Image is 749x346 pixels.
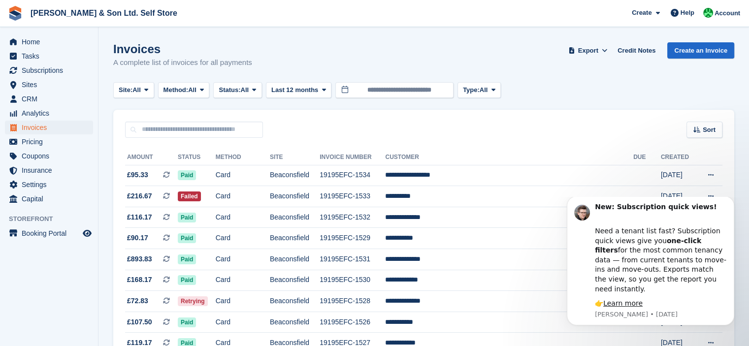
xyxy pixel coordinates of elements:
[22,35,81,49] span: Home
[667,42,734,59] a: Create an Invoice
[127,170,148,180] span: £95.33
[22,163,81,177] span: Insurance
[132,85,141,95] span: All
[270,165,320,186] td: Beaconsfield
[113,42,252,56] h1: Invoices
[320,228,385,249] td: 19195EFC-1529
[22,92,81,106] span: CRM
[661,165,696,186] td: [DATE]
[22,63,81,77] span: Subscriptions
[270,270,320,291] td: Beaconsfield
[113,57,252,68] p: A complete list of invoices for all payments
[178,191,201,201] span: Failed
[216,150,270,165] th: Method
[703,8,713,18] img: Kelly Lowe
[27,5,181,21] a: [PERSON_NAME] & Son Ltd. Self Store
[188,85,196,95] span: All
[320,270,385,291] td: 19195EFC-1530
[125,150,178,165] th: Amount
[127,317,152,327] span: £107.50
[216,270,270,291] td: Card
[51,102,91,110] a: Learn more
[119,85,132,95] span: Site:
[22,78,81,92] span: Sites
[457,82,501,98] button: Type: All
[43,20,175,97] div: Need a tenant list fast? Subscription quick views give you for the most common tenancy data — fro...
[43,102,175,112] div: 👉
[22,135,81,149] span: Pricing
[270,207,320,228] td: Beaconsfield
[216,207,270,228] td: Card
[127,191,152,201] span: £216.67
[5,149,93,163] a: menu
[127,212,152,222] span: £116.17
[5,192,93,206] a: menu
[578,46,598,56] span: Export
[5,106,93,120] a: menu
[5,178,93,191] a: menu
[270,312,320,333] td: Beaconsfield
[81,227,93,239] a: Preview store
[213,82,261,98] button: Status: All
[463,85,480,95] span: Type:
[681,8,694,18] span: Help
[5,226,93,240] a: menu
[320,291,385,312] td: 19195EFC-1528
[552,197,749,331] iframe: Intercom notifications message
[127,233,148,243] span: £90.17
[661,150,696,165] th: Created
[270,186,320,207] td: Beaconsfield
[385,150,633,165] th: Customer
[271,85,318,95] span: Last 12 months
[158,82,210,98] button: Method: All
[633,150,661,165] th: Due
[5,78,93,92] a: menu
[22,226,81,240] span: Booking Portal
[178,296,208,306] span: Retrying
[178,213,196,222] span: Paid
[566,42,610,59] button: Export
[22,49,81,63] span: Tasks
[320,249,385,270] td: 19195EFC-1531
[632,8,651,18] span: Create
[5,49,93,63] a: menu
[320,165,385,186] td: 19195EFC-1534
[22,121,81,134] span: Invoices
[5,92,93,106] a: menu
[715,8,740,18] span: Account
[43,6,164,14] b: New: Subscription quick views!
[8,6,23,21] img: stora-icon-8386f47178a22dfd0bd8f6a31ec36ba5ce8667c1dd55bd0f319d3a0aa187defe.svg
[43,113,175,122] p: Message from Steven, sent 2d ago
[5,135,93,149] a: menu
[216,291,270,312] td: Card
[5,63,93,77] a: menu
[5,35,93,49] a: menu
[241,85,249,95] span: All
[178,254,196,264] span: Paid
[703,125,716,135] span: Sort
[216,186,270,207] td: Card
[320,150,385,165] th: Invoice Number
[22,178,81,191] span: Settings
[9,214,98,224] span: Storefront
[266,82,331,98] button: Last 12 months
[270,249,320,270] td: Beaconsfield
[320,207,385,228] td: 19195EFC-1532
[480,85,488,95] span: All
[113,82,154,98] button: Site: All
[127,275,152,285] span: £168.17
[22,106,81,120] span: Analytics
[219,85,240,95] span: Status:
[661,186,696,207] td: [DATE]
[270,150,320,165] th: Site
[216,228,270,249] td: Card
[320,186,385,207] td: 19195EFC-1533
[178,233,196,243] span: Paid
[614,42,659,59] a: Credit Notes
[270,291,320,312] td: Beaconsfield
[127,254,152,264] span: £893.83
[127,296,148,306] span: £72.83
[216,165,270,186] td: Card
[22,192,81,206] span: Capital
[163,85,189,95] span: Method:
